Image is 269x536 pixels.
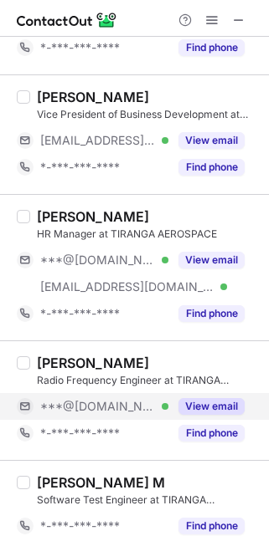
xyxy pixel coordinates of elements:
span: [EMAIL_ADDRESS][DOMAIN_NAME] [40,279,215,294]
button: Reveal Button [178,518,245,534]
div: [PERSON_NAME] [37,208,149,225]
button: Reveal Button [178,252,245,268]
span: ***@[DOMAIN_NAME] [40,399,156,414]
img: ContactOut v5.3.10 [17,10,117,30]
button: Reveal Button [178,39,245,56]
div: HR Manager at TIRANGA AEROSPACE [37,227,259,242]
button: Reveal Button [178,425,245,442]
span: [EMAIL_ADDRESS][DOMAIN_NAME] [40,133,156,148]
button: Reveal Button [178,398,245,415]
button: Reveal Button [178,132,245,149]
button: Reveal Button [178,159,245,176]
div: [PERSON_NAME] M [37,474,165,491]
div: Radio Frequency Engineer at TIRANGA AEROSPACE [37,373,259,388]
div: Vice President of Business Development at TIRANGA AEROSPACE [37,107,259,122]
div: Software Test Engineer at TIRANGA AEROSPACE [37,493,259,508]
div: [PERSON_NAME] [37,89,149,105]
span: ***@[DOMAIN_NAME] [40,253,156,268]
div: [PERSON_NAME] [37,355,149,371]
button: Reveal Button [178,305,245,322]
